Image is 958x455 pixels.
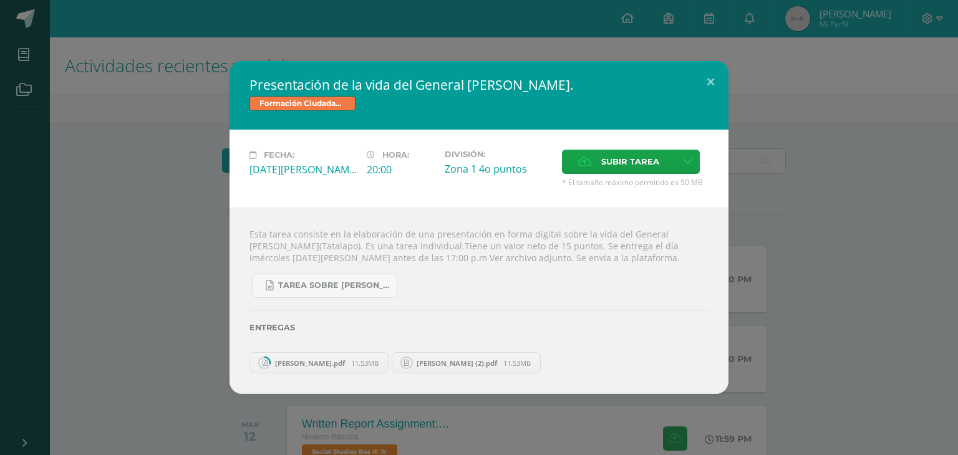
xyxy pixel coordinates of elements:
[410,358,503,368] span: [PERSON_NAME] (2).pdf
[278,280,390,290] span: Tarea sobre [PERSON_NAME], Tala lapo 3 básico Formación..docx
[249,96,356,111] span: Formación Ciudadana Bas III
[693,61,728,103] button: Close (Esc)
[601,150,659,173] span: Subir tarea
[253,274,397,298] a: Tarea sobre [PERSON_NAME], Tala lapo 3 básico Formación..docx
[264,150,294,160] span: Fecha:
[445,150,552,159] label: División:
[562,177,709,188] span: * El tamaño máximo permitido es 50 MB
[230,208,728,394] div: Esta tarea consiste en la elaboración de una presentación en forma digital sobre la vida del Gene...
[249,352,389,373] a: Samuel Miranda.pdf
[249,76,709,93] h2: Presentación de la vida del General [PERSON_NAME].
[392,352,541,373] a: Samuel Miranda (2).pdf
[367,163,435,176] div: 20:00
[503,358,531,368] span: 11.53MB
[351,358,379,368] span: 11.53MB
[445,162,552,176] div: Zona 1 4o puntos
[249,163,357,176] div: [DATE][PERSON_NAME]
[382,150,409,160] span: Hora:
[249,323,709,332] label: Entregas
[269,358,351,368] span: [PERSON_NAME].pdf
